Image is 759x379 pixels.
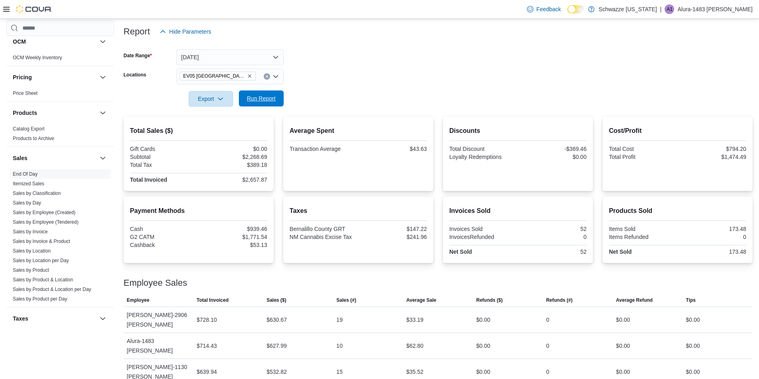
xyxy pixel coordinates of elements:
[13,38,96,46] button: OCM
[247,74,252,78] button: Remove EV05 Uptown from selection in this group
[6,88,114,101] div: Pricing
[13,229,48,235] a: Sales by Invoice
[200,146,267,152] div: $0.00
[13,55,62,60] a: OCM Weekly Inventory
[13,277,73,283] span: Sales by Product & Location
[13,73,32,81] h3: Pricing
[200,226,267,232] div: $939.46
[13,73,96,81] button: Pricing
[476,315,490,325] div: $0.00
[13,109,96,117] button: Products
[360,234,427,240] div: $241.96
[196,367,217,377] div: $639.94
[679,146,746,152] div: $794.20
[407,367,424,377] div: $35.52
[407,315,424,325] div: $33.19
[266,315,287,325] div: $630.67
[13,257,69,264] span: Sales by Location per Day
[13,248,51,254] a: Sales by Location
[616,315,630,325] div: $0.00
[13,54,62,61] span: OCM Weekly Inventory
[130,226,197,232] div: Cash
[13,38,26,46] h3: OCM
[667,4,673,14] span: A1
[616,297,653,303] span: Average Refund
[290,206,427,216] h2: Taxes
[290,146,357,152] div: Transaction Average
[449,146,517,152] div: Total Discount
[188,91,233,107] button: Export
[130,154,197,160] div: Subtotal
[13,154,28,162] h3: Sales
[336,367,343,377] div: 15
[6,169,114,307] div: Sales
[407,297,437,303] span: Average Sale
[677,4,753,14] p: Alura-1483 [PERSON_NAME]
[13,267,49,273] span: Sales by Product
[13,200,41,206] a: Sales by Day
[290,126,427,136] h2: Average Spent
[13,180,44,187] span: Itemized Sales
[13,277,73,283] a: Sales by Product & Location
[183,72,246,80] span: EV05 [GEOGRAPHIC_DATA]
[156,24,214,40] button: Hide Parameters
[130,146,197,152] div: Gift Cards
[13,90,38,96] a: Price Sheet
[16,5,52,13] img: Cova
[449,249,472,255] strong: Net Sold
[124,278,187,288] h3: Employee Sales
[13,287,91,292] a: Sales by Product & Location per Day
[13,190,61,197] span: Sales by Classification
[180,72,256,80] span: EV05 Uptown
[449,234,517,240] div: InvoicesRefunded
[609,146,676,152] div: Total Cost
[546,341,549,351] div: 0
[13,171,38,177] a: End Of Day
[130,206,267,216] h2: Payment Methods
[196,297,228,303] span: Total Invoiced
[519,226,587,232] div: 52
[130,234,197,240] div: G2 CATM
[169,28,211,36] span: Hide Parameters
[519,146,587,152] div: -$369.46
[13,136,54,141] a: Products to Archive
[124,72,146,78] label: Locations
[524,1,564,17] a: Feedback
[127,297,150,303] span: Employee
[336,315,343,325] div: 19
[266,297,286,303] span: Sales ($)
[13,239,70,244] a: Sales by Invoice & Product
[546,297,573,303] span: Refunds (#)
[13,135,54,142] span: Products to Archive
[616,367,630,377] div: $0.00
[13,154,96,162] button: Sales
[13,229,48,235] span: Sales by Invoice
[6,124,114,146] div: Products
[13,209,76,216] span: Sales by Employee (Created)
[290,234,357,240] div: NM Cannabis Excise Tax
[98,37,108,46] button: OCM
[449,226,517,232] div: Invoices Sold
[336,297,356,303] span: Sales (#)
[609,154,676,160] div: Total Profit
[449,154,517,160] div: Loyalty Redemptions
[686,367,700,377] div: $0.00
[13,109,37,117] h3: Products
[407,341,424,351] div: $62.80
[537,5,561,13] span: Feedback
[546,367,549,377] div: 0
[6,53,114,66] div: OCM
[176,49,284,65] button: [DATE]
[13,181,44,186] a: Itemized Sales
[609,226,676,232] div: Items Sold
[476,341,490,351] div: $0.00
[476,367,490,377] div: $0.00
[13,219,78,225] span: Sales by Employee (Tendered)
[196,341,217,351] div: $714.43
[567,5,584,14] input: Dark Mode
